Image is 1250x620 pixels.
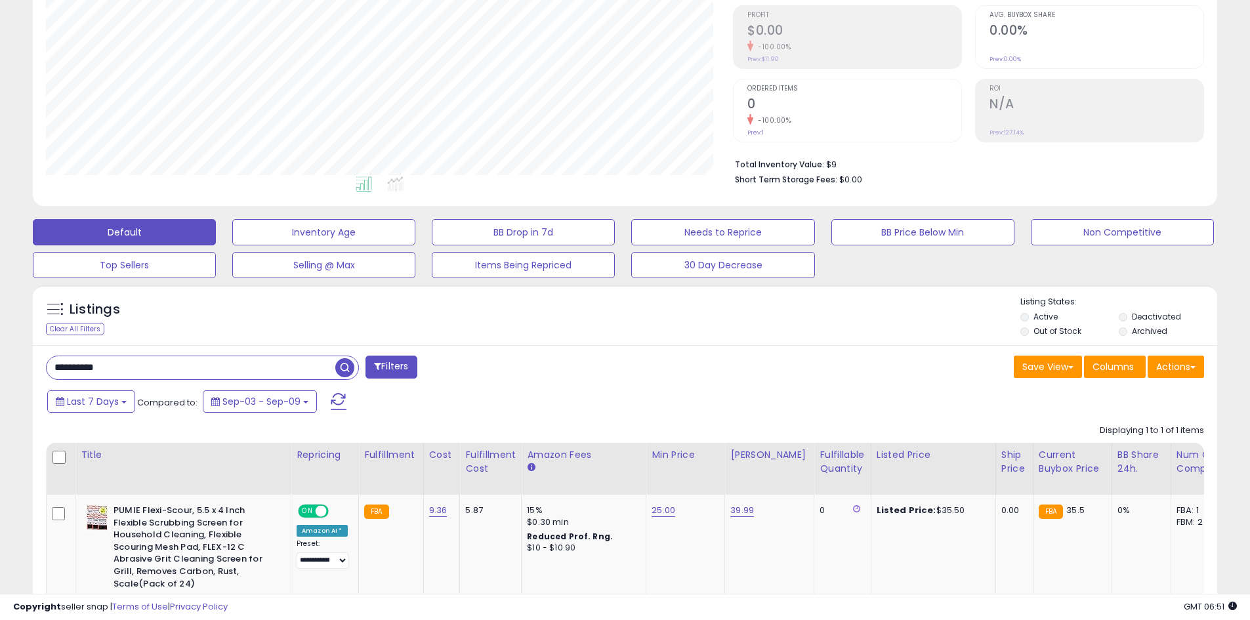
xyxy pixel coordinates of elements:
label: Out of Stock [1033,325,1081,337]
button: Non Competitive [1031,219,1214,245]
div: $35.50 [877,505,986,516]
button: Save View [1014,356,1082,378]
a: Privacy Policy [170,600,228,613]
button: Selling @ Max [232,252,415,278]
span: Compared to: [137,396,198,409]
button: Inventory Age [232,219,415,245]
a: 39.99 [730,504,754,517]
span: Sep-03 - Sep-09 [222,395,301,408]
label: Archived [1132,325,1167,337]
span: Last 7 Days [67,395,119,408]
b: Short Term Storage Fees: [735,174,837,185]
span: Columns [1093,360,1134,373]
span: Ordered Items [747,85,961,93]
div: Num of Comp. [1177,448,1224,476]
div: Displaying 1 to 1 of 1 items [1100,424,1204,437]
button: 30 Day Decrease [631,252,814,278]
div: FBM: 2 [1177,516,1220,528]
span: Avg. Buybox Share [990,12,1203,19]
a: 25.00 [652,504,675,517]
span: 35.5 [1066,504,1085,516]
img: 51aEWgMONiL._SL40_.jpg [84,505,110,531]
b: Total Inventory Value: [735,159,824,170]
div: Amazon AI * [297,525,348,537]
span: 2025-09-17 06:51 GMT [1184,600,1237,613]
span: ROI [990,85,1203,93]
h2: $0.00 [747,23,961,41]
div: Min Price [652,448,719,462]
span: Profit [747,12,961,19]
div: 0% [1117,505,1161,516]
strong: Copyright [13,600,61,613]
div: 0.00 [1001,505,1023,516]
div: $10 - $10.90 [527,543,636,554]
div: [PERSON_NAME] [730,448,808,462]
div: Ship Price [1001,448,1028,476]
button: Items Being Repriced [432,252,615,278]
button: Filters [365,356,417,379]
div: Fulfillment Cost [465,448,516,476]
h2: 0.00% [990,23,1203,41]
div: FBA: 1 [1177,505,1220,516]
div: Current Buybox Price [1039,448,1106,476]
p: Listing States: [1020,296,1217,308]
div: $0.30 min [527,516,636,528]
div: Title [81,448,285,462]
span: ON [299,506,316,517]
button: Columns [1084,356,1146,378]
li: $9 [735,155,1194,171]
div: Repricing [297,448,353,462]
div: Listed Price [877,448,990,462]
div: Fulfillable Quantity [820,448,865,476]
b: Reduced Prof. Rng. [527,531,613,542]
span: $0.00 [839,173,862,186]
button: Top Sellers [33,252,216,278]
small: FBA [364,505,388,519]
h5: Listings [70,300,120,319]
button: Default [33,219,216,245]
button: Last 7 Days [47,390,135,413]
b: Listed Price: [877,504,936,516]
h2: N/A [990,96,1203,114]
div: seller snap | | [13,601,228,613]
div: Preset: [297,539,348,569]
small: Prev: 127.14% [990,129,1024,136]
button: Sep-03 - Sep-09 [203,390,317,413]
button: BB Price Below Min [831,219,1014,245]
a: Terms of Use [112,600,168,613]
div: 15% [527,505,636,516]
small: Amazon Fees. [527,462,535,474]
div: Clear All Filters [46,323,104,335]
button: Needs to Reprice [631,219,814,245]
a: 9.36 [429,504,448,517]
small: -100.00% [753,115,791,125]
label: Active [1033,311,1058,322]
h2: 0 [747,96,961,114]
button: BB Drop in 7d [432,219,615,245]
div: Fulfillment [364,448,417,462]
small: Prev: $11.90 [747,55,779,63]
div: 0 [820,505,860,516]
b: PUMIE Flexi-Scour, 5.5 x 4 Inch Flexible Scrubbing Screen for Household Cleaning, Flexible Scouri... [114,505,273,593]
span: OFF [327,506,348,517]
small: Prev: 0.00% [990,55,1021,63]
div: Cost [429,448,455,462]
small: FBA [1039,505,1063,519]
div: BB Share 24h. [1117,448,1165,476]
div: Amazon Fees [527,448,640,462]
button: Actions [1148,356,1204,378]
div: 5.87 [465,505,511,516]
small: -100.00% [753,42,791,52]
label: Deactivated [1132,311,1181,322]
small: Prev: 1 [747,129,764,136]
